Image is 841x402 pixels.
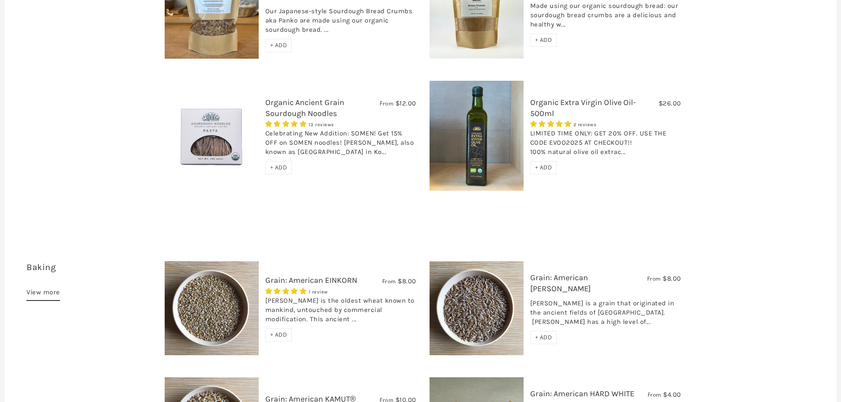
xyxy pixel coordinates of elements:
div: [PERSON_NAME] is a grain that originated in the ancient fields of [GEOGRAPHIC_DATA]. [PERSON_NAME... [530,299,681,331]
img: Grain: American EMMER [430,261,524,355]
div: + ADD [265,328,292,342]
span: $26.00 [659,99,681,107]
div: Celebrating New Addition: SOMEN! Get 15% OFF on SOMEN noodles! [PERSON_NAME], also known as [GEOG... [265,129,416,161]
a: Organic Ancient Grain Sourdough Noodles [265,98,344,118]
img: Grain: American EINKORN [165,261,259,355]
div: + ADD [265,39,292,52]
div: + ADD [530,34,557,47]
span: From [380,100,393,107]
span: $4.00 [663,391,681,398]
span: 4.85 stars [265,120,309,128]
div: + ADD [265,161,292,174]
span: $12.00 [396,99,416,107]
span: $8.00 [398,277,416,285]
div: [PERSON_NAME] is the oldest wheat known to mankind, untouched by commercial modification. This an... [265,296,416,328]
span: From [648,391,661,398]
span: + ADD [270,331,287,338]
span: From [382,278,396,285]
span: $8.00 [663,274,681,282]
div: + ADD [530,161,557,174]
div: + ADD [530,331,557,344]
div: LIMITED TIME ONLY: GET 20% OFF. USE THE CODE EVOO2025 AT CHECKOUT!! 100% natural olive oil extrac... [530,129,681,161]
span: + ADD [270,164,287,171]
span: + ADD [535,164,552,171]
span: + ADD [535,36,552,44]
span: 2 reviews [573,122,597,128]
span: + ADD [535,334,552,341]
a: Grain: American EINKORN [265,275,357,285]
span: 5.00 stars [265,287,309,295]
img: Organic Ancient Grain Sourdough Noodles [165,89,259,183]
a: Organic Extra Virgin Olive Oil-500ml [530,98,636,118]
h3: 7 items [26,261,158,287]
span: 1 review [309,289,328,295]
span: 13 reviews [309,122,334,128]
span: + ADD [270,41,287,49]
a: Baking [26,262,56,272]
img: Organic Extra Virgin Olive Oil-500ml [430,81,524,191]
span: From [647,275,661,282]
span: 5.00 stars [530,120,573,128]
a: Grain: American [PERSON_NAME] [530,273,591,293]
a: View more [26,287,60,301]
